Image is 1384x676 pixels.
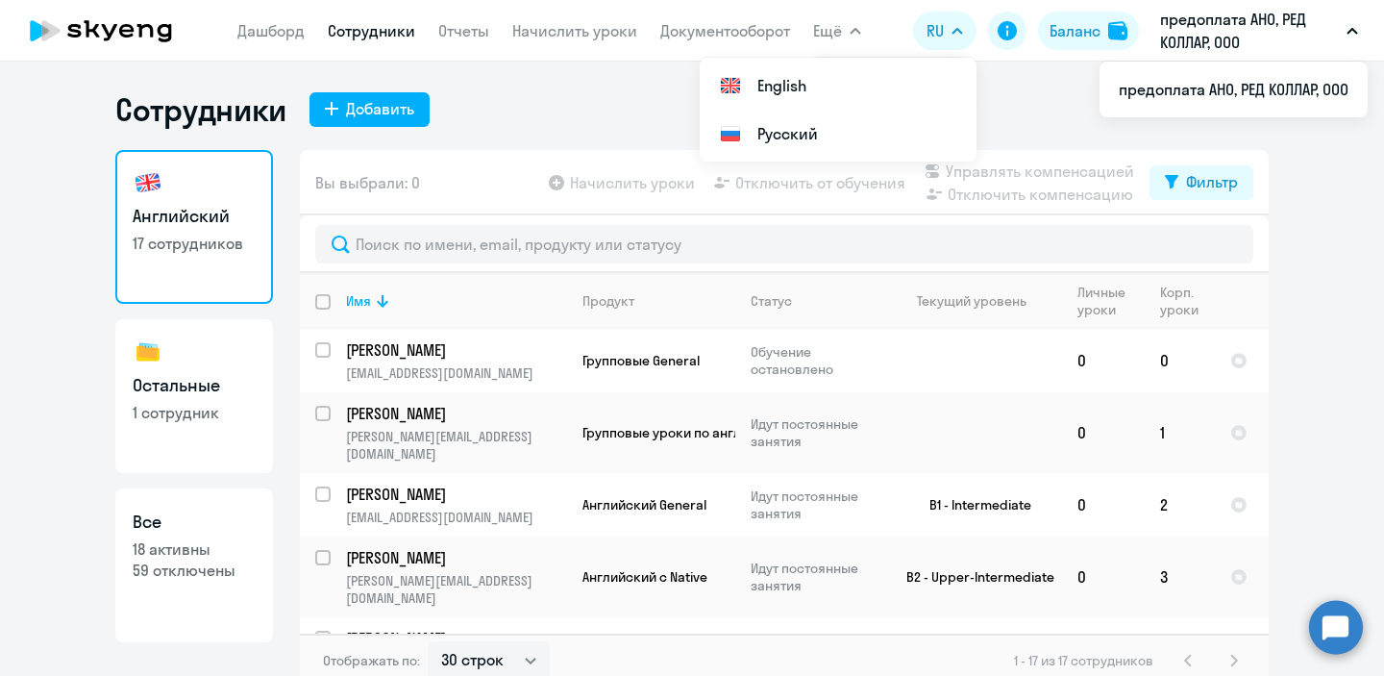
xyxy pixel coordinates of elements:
td: 0 [1145,329,1215,392]
div: Статус [751,292,792,310]
p: 17 сотрудников [133,233,256,254]
p: [EMAIL_ADDRESS][DOMAIN_NAME] [346,364,566,382]
p: [PERSON_NAME] [346,484,563,505]
div: Баланс [1050,19,1100,42]
td: B1 - Intermediate [883,473,1062,537]
p: Идут постоянные занятия [751,560,882,594]
span: 1 - 17 из 17 сотрудников [1014,652,1153,669]
button: Балансbalance [1038,12,1139,50]
td: 2 [1145,473,1215,537]
img: others [133,337,163,367]
button: Добавить [309,92,430,127]
h3: Английский [133,204,256,229]
p: Идут постоянные занятия [751,415,882,450]
div: Фильтр [1186,170,1238,193]
p: [PERSON_NAME] [346,547,563,568]
a: Начислить уроки [512,21,637,40]
div: Личные уроки [1077,284,1131,318]
img: balance [1108,21,1127,40]
img: English [719,74,742,97]
p: [EMAIL_ADDRESS][DOMAIN_NAME] [346,509,566,526]
div: Имя [346,292,566,310]
div: Продукт [582,292,634,310]
p: Идут постоянные занятия [751,488,882,522]
td: 0 [1062,392,1145,473]
h1: Сотрудники [115,90,286,129]
a: [PERSON_NAME] [346,628,566,649]
p: [PERSON_NAME] [346,339,563,361]
span: Английский General [582,496,706,513]
p: 59 отключены [133,560,256,581]
h3: Остальные [133,373,256,398]
p: [PERSON_NAME][EMAIL_ADDRESS][DOMAIN_NAME] [346,572,566,607]
div: Статус [751,292,882,310]
span: Отображать по: [323,652,420,669]
td: 0 [1062,473,1145,537]
a: [PERSON_NAME] [346,484,566,505]
a: [PERSON_NAME] [346,403,566,424]
button: предоплата АНО, РЕД КОЛЛАР, ООО [1150,8,1368,54]
img: Русский [719,122,742,145]
div: Текущий уровень [899,292,1061,310]
div: Личные уроки [1077,284,1144,318]
span: Ещё [813,19,842,42]
p: [PERSON_NAME][EMAIL_ADDRESS][DOMAIN_NAME] [346,428,566,463]
img: english [133,167,163,198]
a: Документооборот [660,21,790,40]
a: Отчеты [438,21,489,40]
a: Сотрудники [328,21,415,40]
td: 1 [1145,392,1215,473]
span: Вы выбрали: 0 [315,171,420,194]
div: Текущий уровень [917,292,1026,310]
p: Обучение остановлено [751,343,882,378]
span: Групповые уроки по английскому языку для взрослых [582,424,928,441]
td: 0 [1062,329,1145,392]
td: 0 [1062,537,1145,617]
button: Фильтр [1149,165,1253,200]
p: предоплата АНО, РЕД КОЛЛАР, ООО [1160,8,1339,54]
p: [PERSON_NAME] [346,628,563,649]
div: Корп. уроки [1160,284,1214,318]
input: Поиск по имени, email, продукту или статусу [315,225,1253,263]
button: RU [913,12,976,50]
a: Остальные1 сотрудник [115,319,273,473]
a: [PERSON_NAME] [346,547,566,568]
h3: Все [133,510,256,535]
a: Дашборд [237,21,305,40]
span: Групповые General [582,352,700,369]
td: 3 [1145,537,1215,617]
span: RU [927,19,944,42]
ul: Ещё [1100,62,1368,117]
div: Имя [346,292,371,310]
p: 18 активны [133,538,256,560]
p: 1 сотрудник [133,402,256,423]
div: Добавить [346,97,414,120]
p: [PERSON_NAME] [346,403,563,424]
p: Идут постоянные занятия [751,632,882,666]
td: B2 - Upper-Intermediate [883,537,1062,617]
a: [PERSON_NAME] [346,339,566,361]
a: Все18 активны59 отключены [115,488,273,642]
div: Продукт [582,292,734,310]
a: Английский17 сотрудников [115,150,273,304]
span: Английский с Native [582,568,707,586]
div: Корп. уроки [1160,284,1201,318]
button: Ещё [813,12,861,50]
ul: Ещё [700,58,976,162]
